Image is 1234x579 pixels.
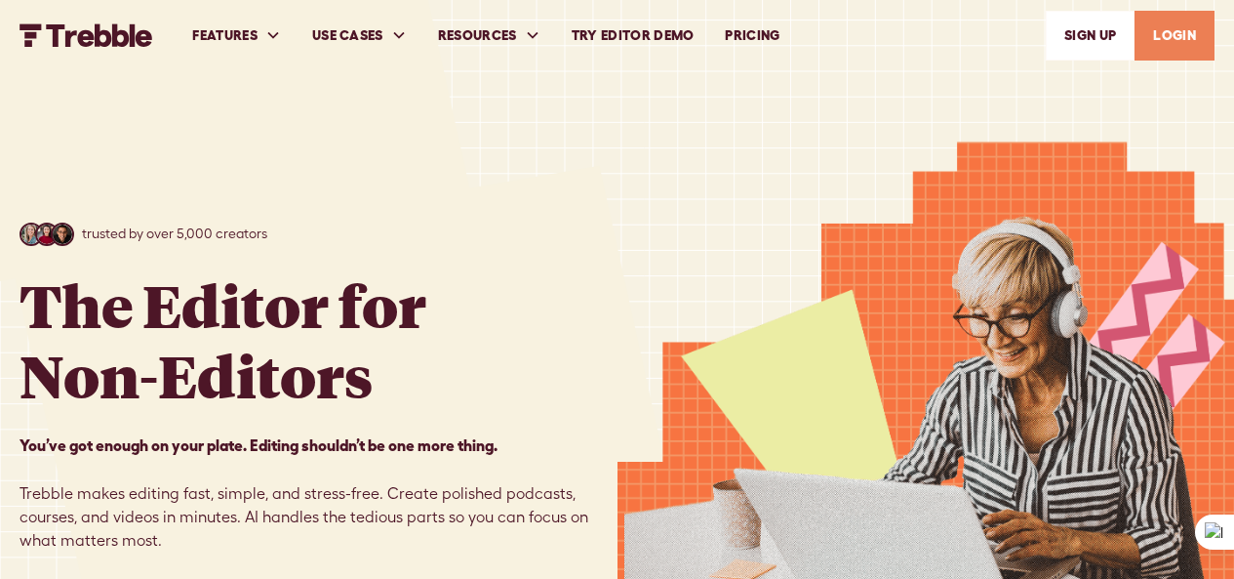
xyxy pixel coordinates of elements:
a: PRICING [709,2,795,69]
a: home [20,23,153,47]
div: RESOURCES [438,25,517,46]
div: FEATURES [177,2,297,69]
div: RESOURCES [422,2,556,69]
div: USE CASES [312,25,383,46]
div: USE CASES [297,2,422,69]
a: LOGIN [1134,11,1214,61]
p: trusted by over 5,000 creators [82,224,267,244]
div: FEATURES [192,25,258,46]
a: SIGn UP [1046,11,1134,61]
strong: You’ve got enough on your plate. Editing shouldn’t be one more thing. ‍ [20,436,498,454]
h1: The Editor for Non-Editors [20,269,426,410]
a: Try Editor Demo [556,2,710,69]
img: Trebble FM Logo [20,23,153,47]
p: Trebble makes editing fast, simple, and stress-free. Create polished podcasts, courses, and video... [20,434,617,553]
